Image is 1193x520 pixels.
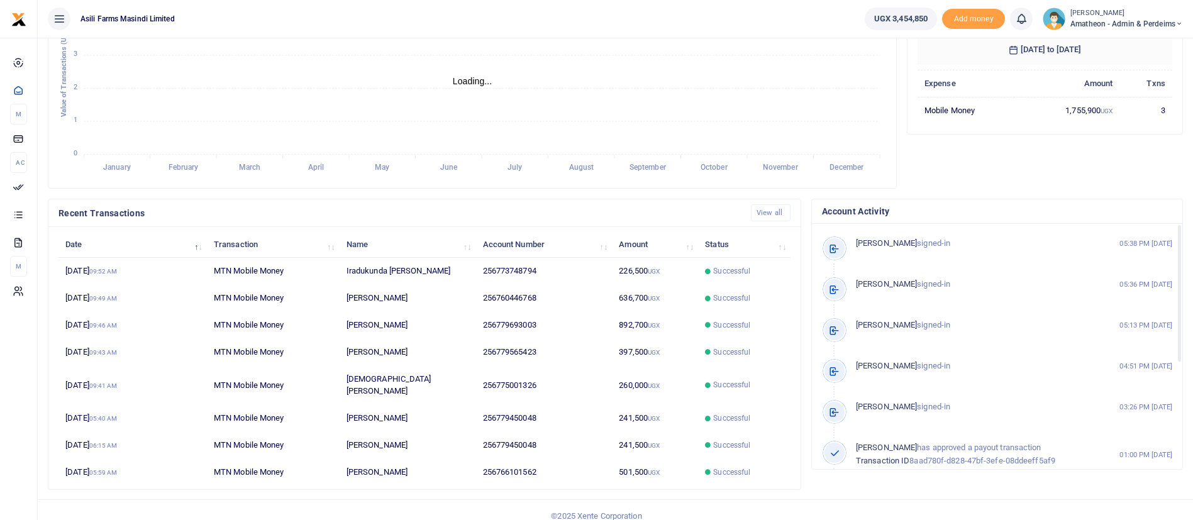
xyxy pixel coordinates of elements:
[1120,97,1172,123] td: 3
[103,163,131,172] tspan: January
[508,163,522,172] tspan: July
[207,231,340,258] th: Transaction: activate to sort column ascending
[475,339,612,366] td: 256779565423
[701,163,728,172] tspan: October
[10,256,27,277] li: M
[630,163,667,172] tspan: September
[612,405,698,432] td: 241,500
[89,349,118,356] small: 09:43 AM
[698,231,791,258] th: Status: activate to sort column ascending
[375,163,389,172] tspan: May
[612,285,698,312] td: 636,700
[856,402,917,411] span: [PERSON_NAME]
[340,258,476,285] td: Iradukunda [PERSON_NAME]
[207,459,340,485] td: MTN Mobile Money
[1043,8,1065,30] img: profile-user
[58,206,741,220] h4: Recent Transactions
[1119,361,1172,372] small: 04:51 PM [DATE]
[340,405,476,432] td: [PERSON_NAME]
[239,163,261,172] tspan: March
[1043,8,1183,30] a: profile-user [PERSON_NAME] Amatheon - Admin & Perdeims
[340,339,476,366] td: [PERSON_NAME]
[763,163,799,172] tspan: November
[860,8,942,30] li: Wallet ballance
[865,8,937,30] a: UGX 3,454,850
[340,285,476,312] td: [PERSON_NAME]
[856,278,1093,291] p: signed-in
[648,382,660,389] small: UGX
[11,14,26,23] a: logo-small logo-large logo-large
[340,432,476,459] td: [PERSON_NAME]
[58,405,207,432] td: [DATE]
[11,12,26,27] img: logo-small
[207,258,340,285] td: MTN Mobile Money
[89,268,118,275] small: 09:52 AM
[856,320,917,329] span: [PERSON_NAME]
[612,231,698,258] th: Amount: activate to sort column ascending
[207,285,340,312] td: MTN Mobile Money
[89,322,118,329] small: 09:46 AM
[74,116,77,124] tspan: 1
[207,405,340,432] td: MTN Mobile Money
[89,382,118,389] small: 09:41 AM
[1021,70,1120,97] th: Amount
[856,456,909,465] span: Transaction ID
[648,442,660,449] small: UGX
[58,231,207,258] th: Date: activate to sort column descending
[340,459,476,485] td: [PERSON_NAME]
[1119,320,1172,331] small: 05:13 PM [DATE]
[1101,108,1113,114] small: UGX
[874,13,928,25] span: UGX 3,454,850
[1119,279,1172,290] small: 05:36 PM [DATE]
[60,24,68,118] text: Value of Transactions (UGX )
[713,412,750,424] span: Successful
[713,440,750,451] span: Successful
[475,231,612,258] th: Account Number: activate to sort column ascending
[58,312,207,339] td: [DATE]
[856,361,917,370] span: [PERSON_NAME]
[1120,70,1172,97] th: Txns
[340,312,476,339] td: [PERSON_NAME]
[475,312,612,339] td: 256779693003
[340,231,476,258] th: Name: activate to sort column ascending
[648,295,660,302] small: UGX
[830,163,864,172] tspan: December
[58,258,207,285] td: [DATE]
[713,379,750,390] span: Successful
[89,295,118,302] small: 09:49 AM
[58,339,207,366] td: [DATE]
[10,104,27,124] li: M
[58,432,207,459] td: [DATE]
[308,163,324,172] tspan: April
[89,469,118,476] small: 05:59 AM
[751,204,791,221] a: View all
[453,76,492,86] text: Loading...
[1119,402,1172,412] small: 03:26 PM [DATE]
[648,349,660,356] small: UGX
[918,35,1172,65] h6: [DATE] to [DATE]
[612,366,698,405] td: 260,000
[942,9,1005,30] li: Toup your wallet
[58,285,207,312] td: [DATE]
[918,97,1021,123] td: Mobile Money
[207,312,340,339] td: MTN Mobile Money
[1119,450,1172,460] small: 01:00 PM [DATE]
[169,163,199,172] tspan: February
[475,459,612,485] td: 256766101562
[340,366,476,405] td: [DEMOGRAPHIC_DATA][PERSON_NAME]
[75,13,180,25] span: Asili Farms Masindi Limited
[648,322,660,329] small: UGX
[713,265,750,277] span: Successful
[612,459,698,485] td: 501,500
[10,152,27,173] li: Ac
[856,238,917,248] span: [PERSON_NAME]
[713,292,750,304] span: Successful
[856,401,1093,414] p: signed-in
[648,415,660,422] small: UGX
[856,441,1093,468] p: has approved a payout transaction 8aad780f-d828-47bf-3efe-08ddeeff5af9
[612,258,698,285] td: 226,500
[856,237,1093,250] p: signed-in
[1021,97,1120,123] td: 1,755,900
[856,443,917,452] span: [PERSON_NAME]
[612,339,698,366] td: 397,500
